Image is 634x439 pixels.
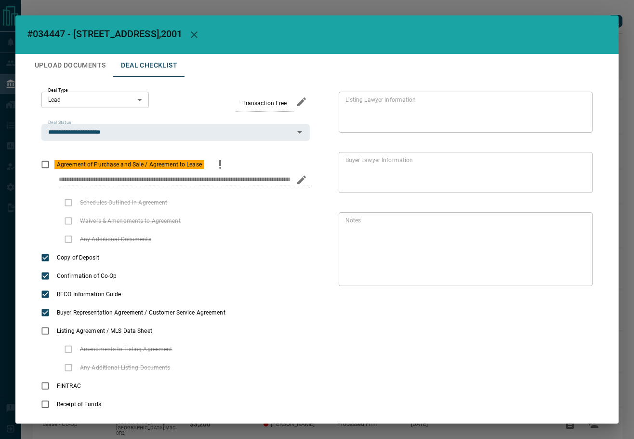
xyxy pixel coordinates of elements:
span: Any Additional Listing Documents [78,363,173,372]
input: checklist input [59,174,290,186]
span: RECO Information Guide [54,290,123,299]
span: Any Additional Documents [78,235,154,244]
span: FINTRAC [54,382,83,390]
button: edit [293,172,310,188]
textarea: text field [345,156,582,189]
span: Amendments to Listing Agreement [78,345,175,354]
label: Deal Status [48,120,71,126]
span: Schedules Outlined in Agreement [78,198,170,207]
span: Buyer Representation Agreement / Customer Service Agreement [54,308,228,317]
textarea: text field [345,217,582,282]
span: Receipt of Funds [54,400,104,409]
span: Copy of Deposit [54,253,102,262]
button: edit [293,94,310,110]
button: Deal Checklist [113,54,185,77]
span: Waivers & Amendments to Agreement [78,217,183,225]
button: priority [212,155,228,174]
button: Open [293,125,306,139]
span: #034447 - [STREET_ADDRESS],2001 [27,28,183,40]
textarea: text field [345,96,582,129]
span: Agreement of Purchase and Sale / Agreement to Lease [54,160,204,169]
button: Upload Documents [27,54,113,77]
label: Deal Type [48,87,68,94]
div: Lead [41,92,149,108]
span: Listing Agreement / MLS Data Sheet [54,327,155,335]
span: Confirmation of Co-Op [54,272,119,280]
